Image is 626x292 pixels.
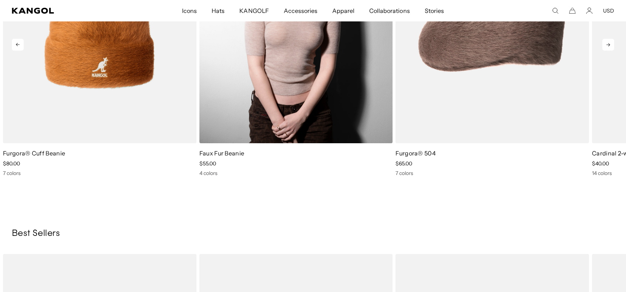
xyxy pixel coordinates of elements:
h3: Best Sellers [12,228,614,239]
div: 7 colors [3,170,196,176]
span: $65.00 [396,160,412,167]
summary: Search here [552,7,559,14]
button: Cart [569,7,576,14]
a: Account [586,7,593,14]
div: 7 colors [396,170,589,176]
div: 4 colors [199,170,393,176]
span: $55.00 [199,160,216,167]
a: Faux Fur Beanie [199,150,245,157]
a: Kangol [12,8,120,14]
span: $40.00 [592,160,609,167]
button: USD [603,7,614,14]
a: Furgora® 504 [396,150,436,157]
a: Furgora® Cuff Beanie [3,150,65,157]
span: $80.00 [3,160,20,167]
